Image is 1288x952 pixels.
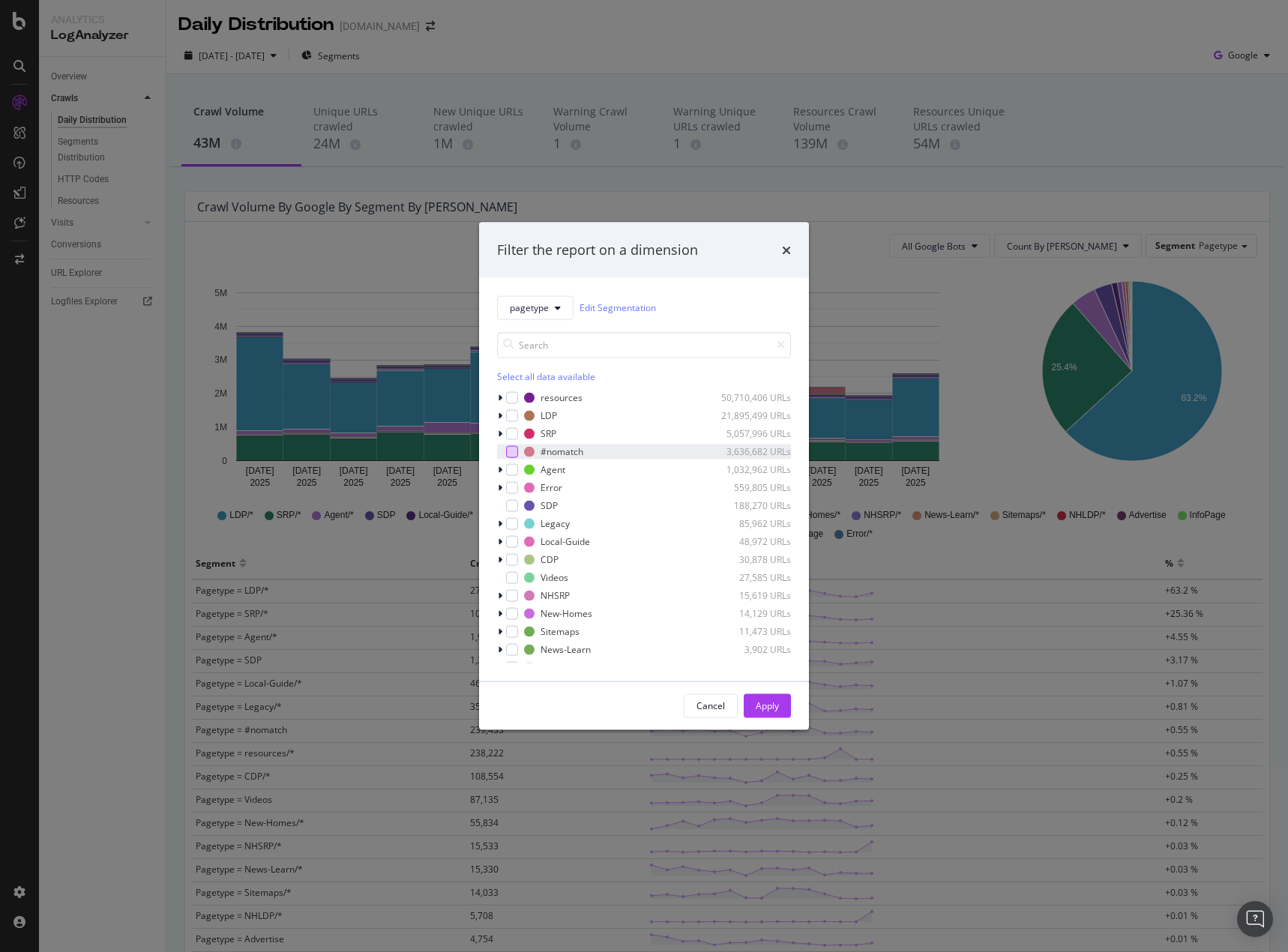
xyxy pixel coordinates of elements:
button: pagetype [497,295,574,319]
div: modal [479,223,809,730]
div: 27,585 URLs [717,571,791,584]
div: 1,032,962 URLs [717,463,791,476]
div: Error [541,481,562,494]
div: 21,895,499 URLs [717,409,791,422]
div: Cancel [696,699,725,712]
input: Search [497,331,791,358]
button: Apply [744,693,791,717]
div: SDP [541,499,558,512]
div: 559,805 URLs [717,481,791,494]
div: #nomatch [541,445,583,458]
div: Open Intercom Messenger [1237,901,1273,937]
button: Cancel [684,693,738,717]
div: CDP [541,553,559,566]
div: Legacy [541,517,570,530]
div: Local-Guide [541,535,590,548]
div: Apply [756,699,779,712]
div: SRP [541,427,556,440]
div: 30,878 URLs [717,553,791,566]
div: 3,636,682 URLs [717,445,791,458]
div: Select all data available [497,370,791,382]
div: 85,962 URLs [717,517,791,530]
div: 48,972 URLs [717,535,791,548]
div: NHSRP [541,589,570,602]
div: 50,710,406 URLs [717,391,791,404]
div: News-Learn [541,643,591,656]
div: Filter the report on a dimension [497,241,698,260]
div: LDP [541,409,557,422]
div: 3,711 URLs [717,661,791,674]
div: 11,473 URLs [717,625,791,638]
div: Agent [541,463,565,476]
div: 5,057,996 URLs [717,427,791,440]
a: Edit Segmentation [580,300,656,316]
div: times [782,241,791,260]
div: NHLDP [541,661,571,674]
div: New-Homes [541,607,592,620]
div: resources [541,391,583,404]
div: Videos [541,571,568,584]
div: 3,902 URLs [717,643,791,656]
div: Sitemaps [541,625,580,638]
div: 14,129 URLs [717,607,791,620]
div: 15,619 URLs [717,589,791,602]
span: pagetype [510,301,549,314]
div: 188,270 URLs [717,499,791,512]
